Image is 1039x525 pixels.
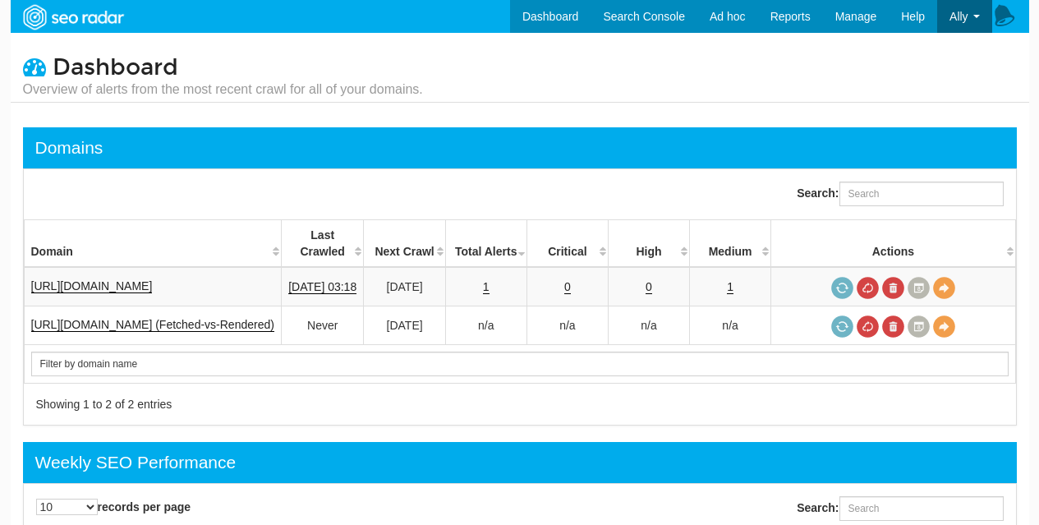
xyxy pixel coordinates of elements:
span: Dashboard [53,53,178,81]
input: Search: [839,496,1004,521]
span: Manage [835,10,877,23]
a: 0 [564,280,571,294]
a: Crawl History [908,277,930,299]
th: Critical: activate to sort column descending [526,220,608,268]
th: Next Crawl: activate to sort column descending [364,220,445,268]
i:  [23,55,46,78]
a: 1 [727,280,733,294]
span: Help [901,10,925,23]
td: Never [281,306,364,345]
a: [URL][DOMAIN_NAME] [31,279,153,293]
td: n/a [689,306,771,345]
th: Medium: activate to sort column descending [689,220,771,268]
label: Search: [797,496,1003,521]
a: Request a crawl [831,277,853,299]
label: records per page [36,499,191,515]
th: High: activate to sort column descending [609,220,690,268]
img: SEORadar [16,2,130,32]
span: Search Console [603,10,685,23]
th: Last Crawled: activate to sort column descending [281,220,364,268]
div: Domains [35,136,103,160]
td: [DATE] [364,267,445,306]
iframe: Opens a widget where you can find more information [934,476,1023,517]
a: [URL][DOMAIN_NAME] (Fetched-vs-Rendered) [31,318,274,332]
th: Total Alerts: activate to sort column ascending [445,220,526,268]
a: View Domain Overview [933,315,955,338]
label: Search: [797,182,1003,206]
a: Cancel in-progress audit [857,315,879,338]
a: Crawl History [908,315,930,338]
input: Search: [839,182,1004,206]
td: n/a [526,306,608,345]
input: Search [31,352,1009,376]
a: Cancel in-progress audit [857,277,879,299]
div: Showing 1 to 2 of 2 entries [36,396,499,412]
a: [DATE] 03:18 [288,280,356,294]
td: n/a [445,306,526,345]
td: n/a [609,306,690,345]
span: Ally [949,10,968,23]
a: View Domain Overview [933,277,955,299]
div: Weekly SEO Performance [35,450,237,475]
span: Ad hoc [710,10,746,23]
span: Reports [770,10,811,23]
td: [DATE] [364,306,445,345]
a: 0 [646,280,652,294]
a: Delete most recent audit [882,315,904,338]
select: records per page [36,499,98,515]
th: Domain: activate to sort column ascending [24,220,281,268]
a: Delete most recent audit [882,277,904,299]
th: Actions: activate to sort column ascending [771,220,1015,268]
small: Overview of alerts from the most recent crawl for all of your domains. [23,81,423,99]
a: 1 [483,280,490,294]
a: Request a crawl [831,315,853,338]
